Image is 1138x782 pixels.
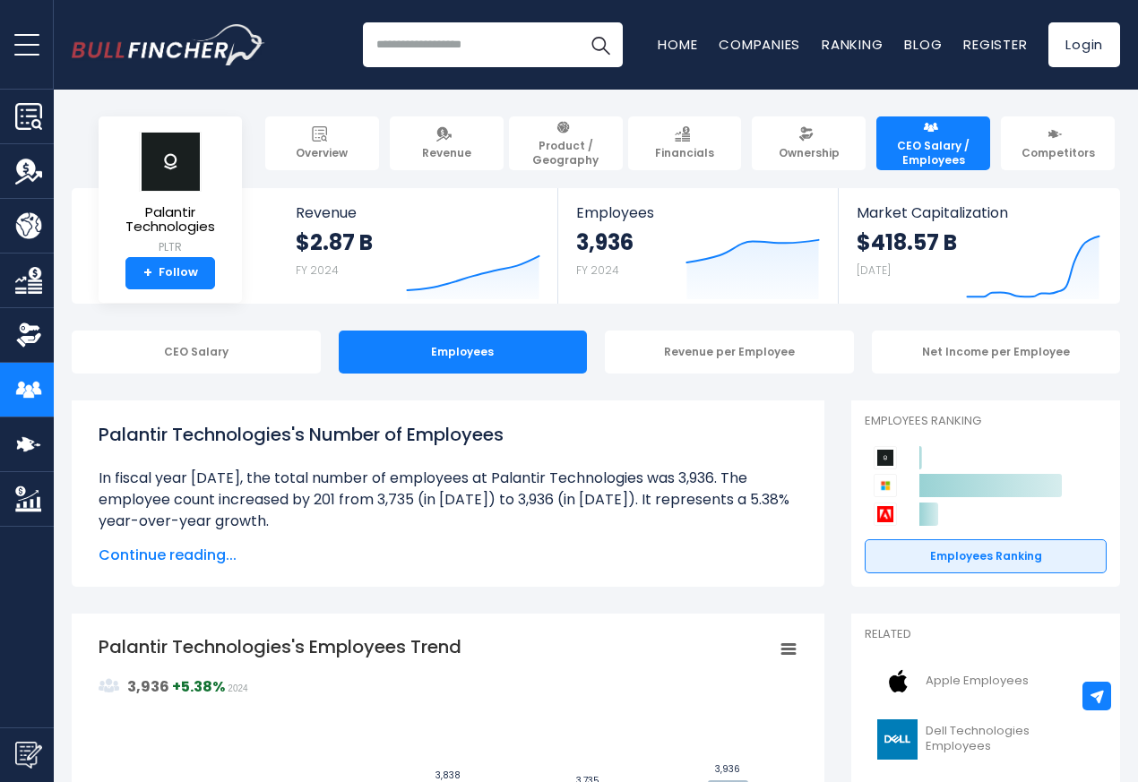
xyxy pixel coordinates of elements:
a: Overview [265,116,379,170]
li: In fiscal year [DATE], the total number of employees at Palantir Technologies was 3,936. The empl... [99,468,797,532]
a: Employees 3,936 FY 2024 [558,188,837,304]
img: Palantir Technologies competitors logo [874,446,897,469]
span: Revenue [422,146,471,160]
a: Revenue $2.87 B FY 2024 [278,188,558,304]
strong: 3,936 [127,676,169,697]
a: Blog [904,35,942,54]
img: DELL logo [875,719,920,760]
a: Competitors [1001,116,1115,170]
span: Financials [655,146,714,160]
text: 3,838 [435,769,461,782]
strong: $2.87 B [296,228,373,256]
span: Market Capitalization [857,204,1100,221]
a: Companies [719,35,800,54]
a: Market Capitalization $418.57 B [DATE] [839,188,1118,304]
a: Palantir Technologies PLTR [112,131,228,257]
span: Product / Geography [517,139,615,167]
span: Apple Employees [926,674,1029,689]
a: Financials [628,116,742,170]
small: FY 2024 [576,262,619,278]
div: CEO Salary [72,331,321,374]
img: Bullfincher logo [72,24,265,65]
small: [DATE] [857,262,891,278]
span: Dell Technologies Employees [926,724,1096,754]
div: Employees [339,331,588,374]
a: +Follow [125,257,215,289]
a: CEO Salary / Employees [876,116,990,170]
a: Home [658,35,697,54]
p: Related [865,627,1107,642]
span: Ownership [779,146,840,160]
text: 3,936 [715,762,740,776]
span: Continue reading... [99,545,797,566]
span: Overview [296,146,348,160]
img: Ownership [15,322,42,348]
a: Ownership [752,116,866,170]
span: Revenue [296,204,540,221]
strong: $418.57 B [857,228,957,256]
tspan: Palantir Technologies's Employees Trend [99,634,461,659]
h1: Palantir Technologies's Number of Employees [99,421,797,448]
a: Ranking [822,35,883,54]
span: Palantir Technologies [113,205,228,235]
div: Net Income per Employee [872,331,1121,374]
small: PLTR [113,239,228,255]
img: AAPL logo [875,661,920,701]
strong: + [143,265,152,281]
small: FY 2024 [296,262,339,278]
strong: 5.38% [181,676,225,697]
a: Go to homepage [72,24,264,65]
img: Adobe competitors logo [874,503,897,526]
img: Microsoft Corporation competitors logo [874,474,897,497]
p: Employees Ranking [865,414,1107,429]
span: CEO Salary / Employees [884,139,982,167]
a: Employees Ranking [865,539,1107,573]
span: Competitors [1022,146,1095,160]
a: Apple Employees [865,657,1107,706]
span: 2024 [228,683,247,693]
button: Search [578,22,623,67]
div: Revenue per Employee [605,331,854,374]
a: Login [1048,22,1120,67]
a: Revenue [390,116,504,170]
strong: 3,936 [576,228,634,256]
span: Employees [576,204,819,221]
img: graph_employee_icon.svg [99,675,120,697]
a: Dell Technologies Employees [865,715,1107,764]
strong: + [172,676,225,697]
a: Product / Geography [509,116,623,170]
a: Register [963,35,1027,54]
